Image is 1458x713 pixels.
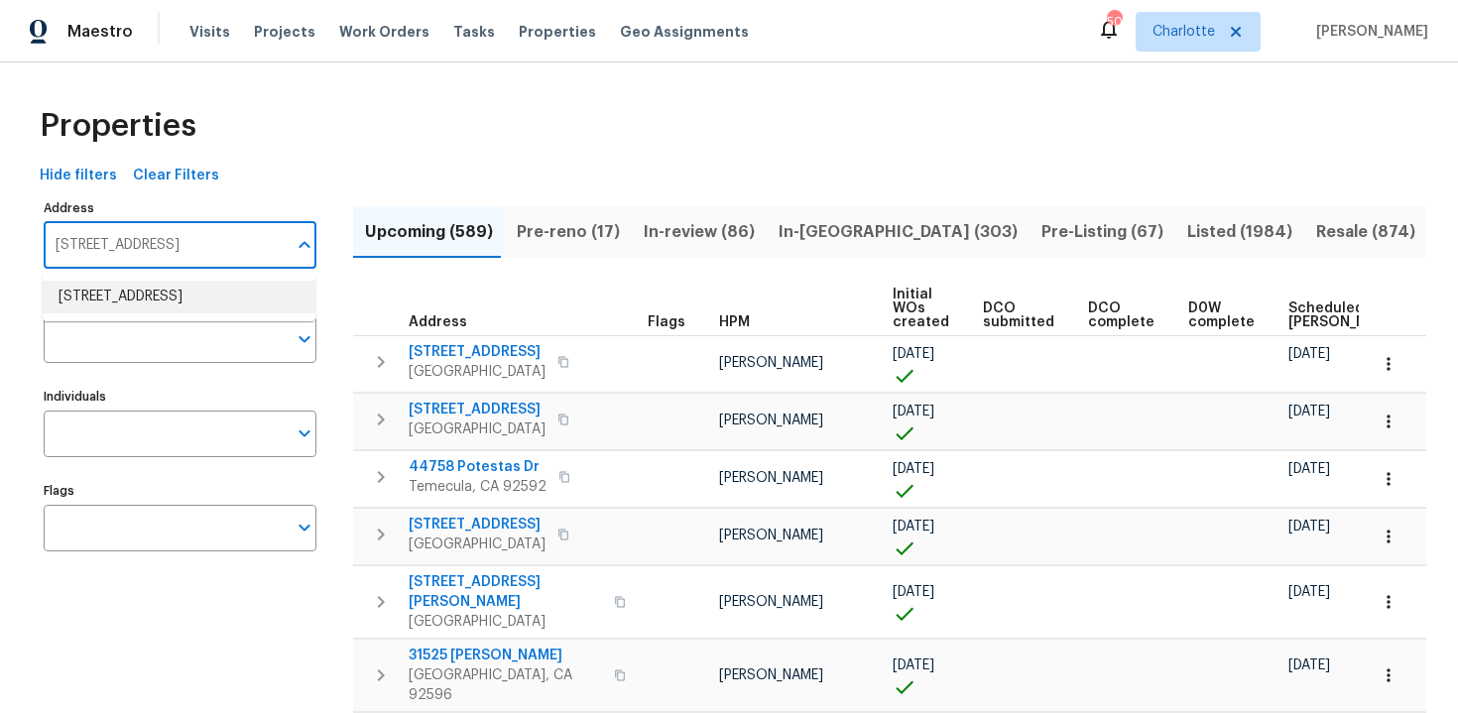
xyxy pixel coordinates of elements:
span: Pre-reno (17) [517,218,620,246]
span: 44758 Potestas Dr [409,457,547,477]
span: DCO complete [1088,301,1154,329]
span: [DATE] [893,347,934,361]
span: Upcoming (589) [365,218,493,246]
span: In-[GEOGRAPHIC_DATA] (303) [779,218,1018,246]
span: HPM [719,315,750,329]
button: Open [291,514,318,541]
span: [DATE] [893,658,934,672]
span: Listed (1984) [1187,218,1292,246]
span: [DATE] [1288,520,1330,534]
span: Properties [519,22,596,42]
button: Close [291,231,318,259]
span: Work Orders [339,22,429,42]
button: Open [291,325,318,353]
span: Projects [254,22,315,42]
li: [STREET_ADDRESS] [43,281,315,313]
span: [PERSON_NAME] [719,356,823,370]
span: Scheduled [PERSON_NAME] [1288,301,1400,329]
span: Geo Assignments [620,22,749,42]
span: [PERSON_NAME] [719,529,823,542]
span: [GEOGRAPHIC_DATA] [409,362,546,382]
span: [PERSON_NAME] [719,414,823,427]
span: Properties [40,116,196,136]
span: [DATE] [893,585,934,599]
label: Individuals [44,391,316,403]
button: Open [291,419,318,447]
span: Clear Filters [133,164,219,188]
span: In-review (86) [644,218,755,246]
span: [DATE] [893,520,934,534]
label: Flags [44,485,316,497]
button: Hide filters [32,158,125,194]
span: [DATE] [1288,347,1330,361]
span: [STREET_ADDRESS] [409,342,546,362]
span: Flags [648,315,685,329]
span: [GEOGRAPHIC_DATA] [409,535,546,554]
span: [PERSON_NAME] [719,595,823,609]
span: [DATE] [893,405,934,418]
span: Address [409,315,467,329]
span: [GEOGRAPHIC_DATA] [409,612,602,632]
button: Clear Filters [125,158,227,194]
span: Maestro [67,22,133,42]
span: Resale (874) [1316,218,1415,246]
input: Search ... [44,222,287,269]
span: [STREET_ADDRESS] [409,400,546,419]
span: Hide filters [40,164,117,188]
span: 31525 [PERSON_NAME] [409,646,602,665]
label: Address [44,202,316,214]
span: [STREET_ADDRESS][PERSON_NAME] [409,572,602,612]
span: Initial WOs created [893,288,949,329]
span: [DATE] [893,462,934,476]
span: Charlotte [1153,22,1215,42]
span: Temecula, CA 92592 [409,477,547,497]
span: [GEOGRAPHIC_DATA], CA 92596 [409,665,602,705]
span: [DATE] [1288,658,1330,672]
span: DCO submitted [983,301,1054,329]
span: [PERSON_NAME] [719,668,823,682]
div: 50 [1107,12,1121,32]
span: Pre-Listing (67) [1041,218,1163,246]
span: D0W complete [1188,301,1255,329]
span: [GEOGRAPHIC_DATA] [409,419,546,439]
span: Tasks [453,25,495,39]
span: Visits [189,22,230,42]
span: [DATE] [1288,585,1330,599]
span: [DATE] [1288,405,1330,418]
span: [STREET_ADDRESS] [409,515,546,535]
span: [DATE] [1288,462,1330,476]
span: [PERSON_NAME] [1308,22,1428,42]
span: [PERSON_NAME] [719,471,823,485]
